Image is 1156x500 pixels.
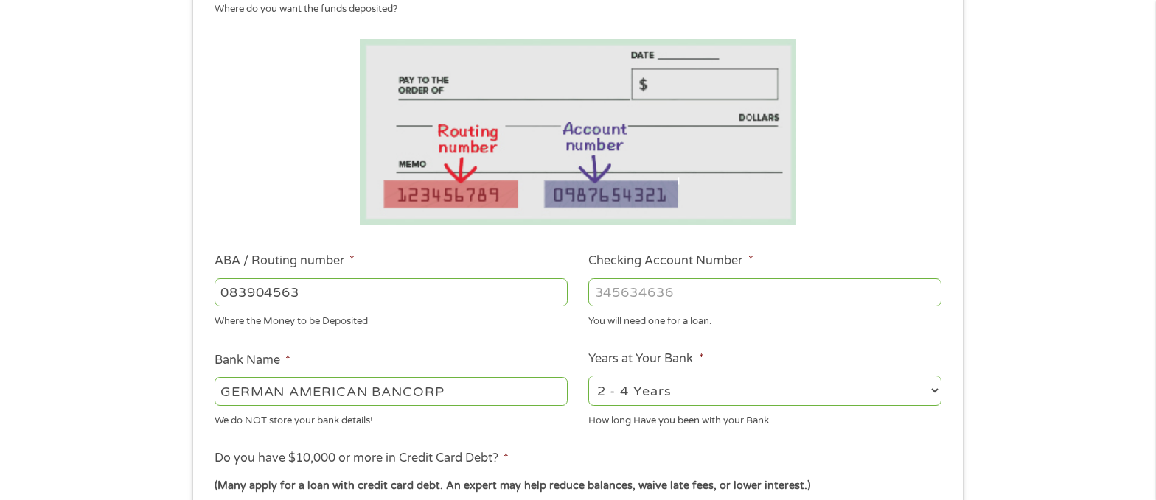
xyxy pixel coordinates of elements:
[588,309,941,329] div: You will need one for a loan.
[215,451,509,466] label: Do you have $10,000 or more in Credit Card Debt?
[215,253,355,269] label: ABA / Routing number
[360,39,796,225] img: Routing number location
[588,278,941,306] input: 345634636
[588,253,753,269] label: Checking Account Number
[215,353,290,368] label: Bank Name
[215,309,568,329] div: Where the Money to be Deposited
[215,408,568,428] div: We do NOT store your bank details!
[215,2,931,17] div: Where do you want the funds deposited?
[588,351,703,367] label: Years at Your Bank
[215,278,568,306] input: 263177916
[215,478,941,494] div: (Many apply for a loan with credit card debt. An expert may help reduce balances, waive late fees...
[588,408,941,428] div: How long Have you been with your Bank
